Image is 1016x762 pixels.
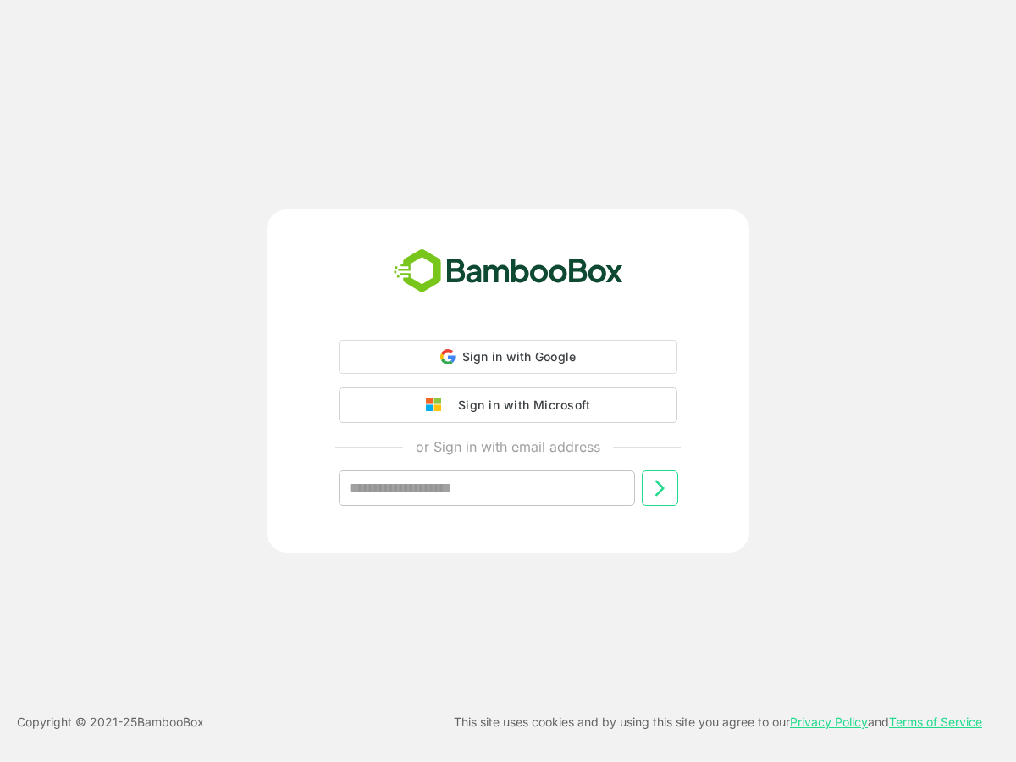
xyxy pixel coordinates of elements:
p: This site uses cookies and by using this site you agree to our and [454,712,982,732]
img: google [426,398,450,413]
a: Terms of Service [889,715,982,729]
div: Sign in with Microsoft [450,394,590,416]
p: or Sign in with email address [416,437,600,457]
div: Sign in with Google [339,340,677,374]
img: bamboobox [384,243,632,299]
button: Sign in with Microsoft [339,387,677,423]
p: Copyright © 2021- 25 BambooBox [17,712,204,732]
span: Sign in with Google [462,349,577,364]
a: Privacy Policy [790,715,868,729]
